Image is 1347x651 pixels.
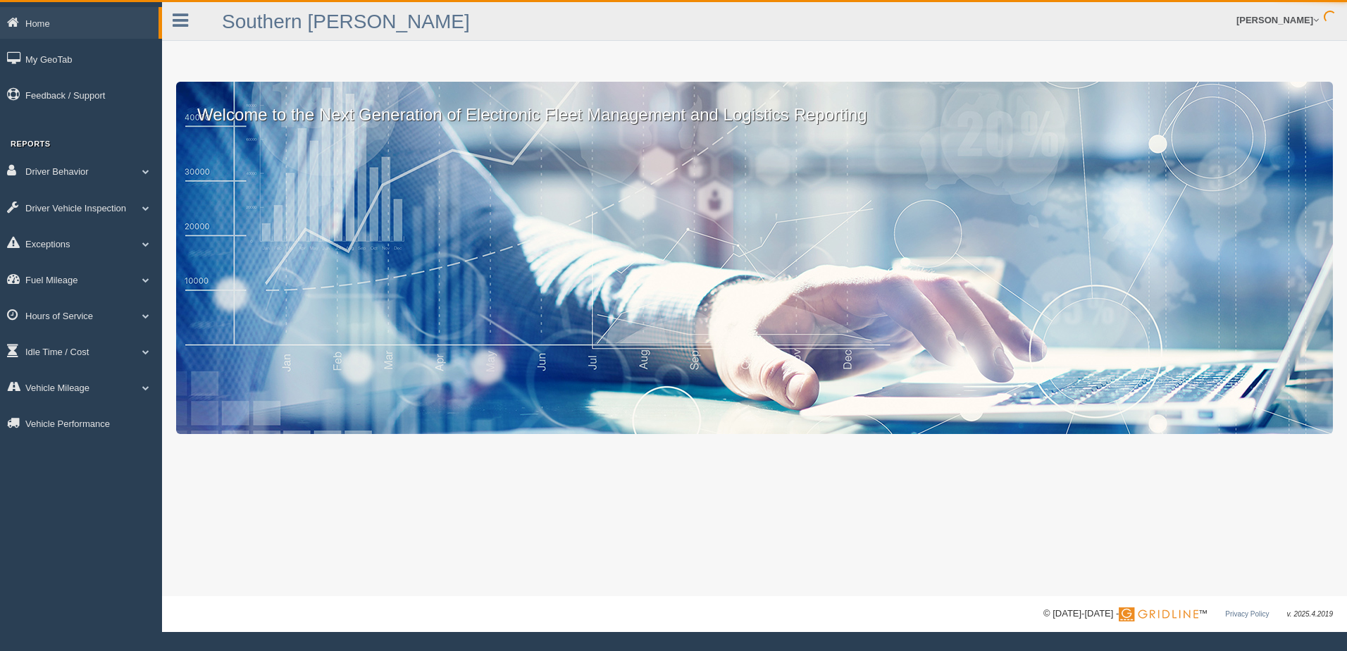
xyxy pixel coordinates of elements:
span: v. 2025.4.2019 [1287,610,1333,618]
div: © [DATE]-[DATE] - ™ [1043,607,1333,621]
a: Privacy Policy [1225,610,1269,618]
a: Southern [PERSON_NAME] [222,11,470,32]
p: Welcome to the Next Generation of Electronic Fleet Management and Logistics Reporting [176,82,1333,127]
img: Gridline [1119,607,1198,621]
